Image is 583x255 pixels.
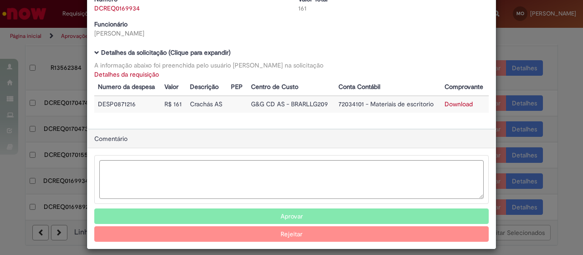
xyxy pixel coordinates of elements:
[94,70,159,78] a: Detalhes da requisição
[227,79,247,96] th: PEP
[94,96,161,113] td: DESP0871216
[441,79,489,96] th: Comprovante
[101,48,230,57] b: Detalhes da solicitação (Clique para expandir)
[335,96,441,113] td: 72034101 - Materiais de escritorio
[186,96,227,113] td: Crachás AS
[445,100,473,108] a: Download
[94,61,489,70] div: A informação abaixo foi preenchida pelo usuário [PERSON_NAME] na solicitação
[161,79,186,96] th: Valor
[247,96,335,113] td: G&G CD AS - BRARLLG209
[94,20,128,28] b: Funcionário
[94,135,128,143] span: Comentário
[247,79,335,96] th: Centro de Custo
[298,4,489,13] div: 161
[335,79,441,96] th: Conta Contábil
[186,79,227,96] th: Descrição
[94,49,489,56] h5: Detalhes da solicitação (Clique para expandir)
[94,79,161,96] th: Numero da despesa
[94,4,140,12] a: DCREQ0169934
[94,226,489,242] button: Rejeitar
[94,208,489,224] button: Aprovar
[94,29,285,38] div: [PERSON_NAME]
[161,96,186,113] td: R$ 161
